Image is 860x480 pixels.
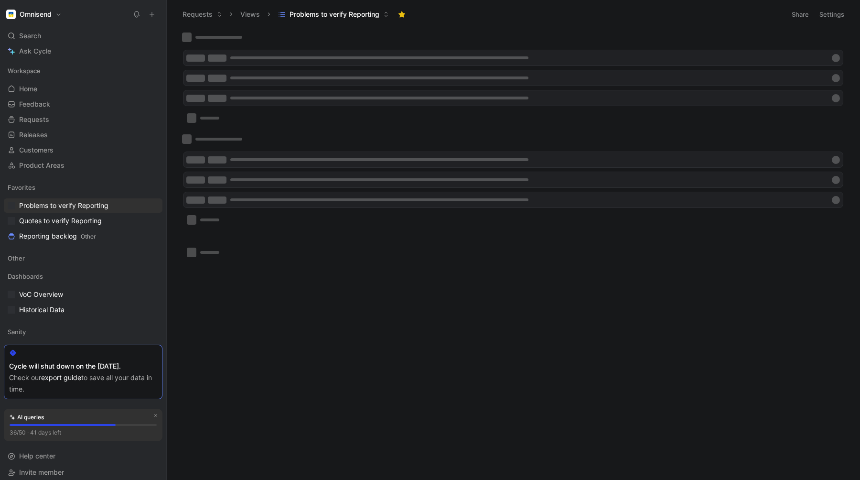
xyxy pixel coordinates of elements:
span: Requests [19,115,49,124]
span: Reporting backlog [19,231,96,241]
span: Problems to verify Reporting [290,10,379,19]
div: AI queries [10,413,44,422]
span: Releases [19,130,48,140]
span: Historical Data [19,305,64,315]
div: Invite member [4,465,162,480]
div: Dashboards [4,269,162,284]
button: OmnisendOmnisend [4,8,64,21]
span: Search [19,30,41,42]
div: Favorites [4,180,162,195]
span: Quotes to verify Reporting [19,216,102,226]
div: 36/50 · 41 days left [10,428,61,437]
span: Customers [19,145,54,155]
div: Search [4,29,162,43]
span: Other [8,253,25,263]
span: Product Areas [19,161,64,170]
div: Other [4,251,162,265]
a: Product Areas [4,158,162,173]
button: Settings [815,8,849,21]
div: Help center [4,449,162,463]
div: Workspace [4,64,162,78]
span: Workspace [8,66,41,76]
a: Releases [4,128,162,142]
span: Home [19,84,37,94]
span: Dashboards [8,272,43,281]
div: Check our to save all your data in time. [9,372,157,395]
a: Customers [4,143,162,157]
span: Problems to verify Reporting [19,201,108,210]
div: Sanity [4,325,162,339]
span: Favorites [8,183,35,192]
a: Home [4,82,162,96]
div: Sanity [4,325,162,342]
a: Feedback [4,97,162,111]
a: Historical Data [4,303,162,317]
a: export guide [41,373,81,382]
div: Cycle will shut down on the [DATE]. [9,360,157,372]
button: Requests [178,7,226,22]
span: Sanity [8,327,26,337]
span: Help center [19,452,55,460]
span: VoC Overview [19,290,63,299]
span: Feedback [19,99,50,109]
a: Quotes to verify Reporting [4,214,162,228]
a: Problems to verify Reporting [4,198,162,213]
a: Ask Cycle [4,44,162,58]
img: Omnisend [6,10,16,19]
span: Ask Cycle [19,45,51,57]
a: Requests [4,112,162,127]
button: Share [787,8,813,21]
div: Other [4,251,162,268]
span: Invite member [19,468,64,476]
span: Other [81,233,96,240]
button: Problems to verify Reporting [274,7,393,22]
h1: Omnisend [20,10,52,19]
a: VoC Overview [4,287,162,302]
div: DashboardsVoC OverviewHistorical Data [4,269,162,317]
a: Reporting backlogOther [4,229,162,243]
button: Views [236,7,264,22]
